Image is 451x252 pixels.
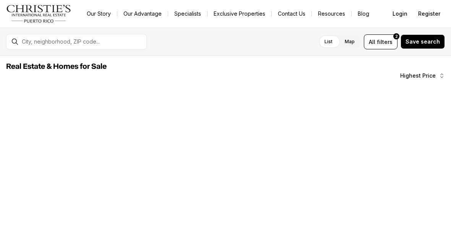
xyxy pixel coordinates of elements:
[81,8,117,19] a: Our Story
[401,34,445,49] button: Save search
[406,39,440,45] span: Save search
[400,73,436,79] span: Highest Price
[364,34,397,49] button: Allfilters2
[377,38,393,46] span: filters
[318,35,339,49] label: List
[388,6,412,21] button: Login
[418,11,440,17] span: Register
[6,63,107,70] span: Real Estate & Homes for Sale
[168,8,207,19] a: Specialists
[208,8,271,19] a: Exclusive Properties
[6,5,71,23] img: logo
[414,6,445,21] button: Register
[396,68,449,83] button: Highest Price
[272,8,311,19] button: Contact Us
[352,8,375,19] a: Blog
[312,8,351,19] a: Resources
[369,38,375,46] span: All
[395,33,398,39] span: 2
[393,11,407,17] span: Login
[117,8,168,19] a: Our Advantage
[339,35,361,49] label: Map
